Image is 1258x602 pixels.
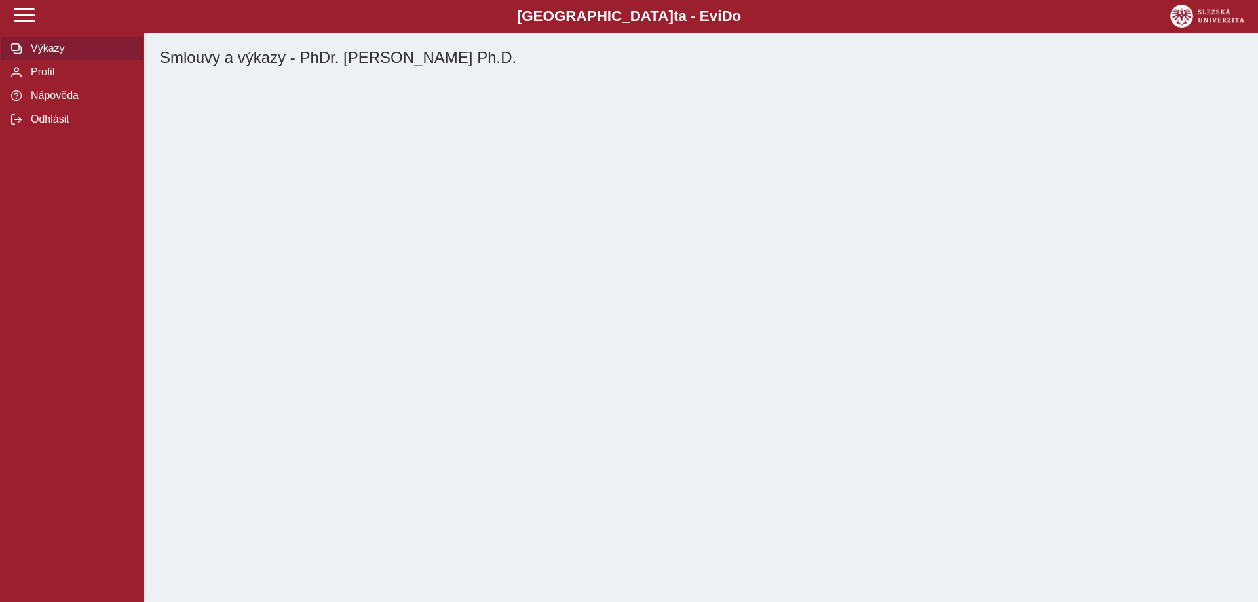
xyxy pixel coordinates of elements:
[27,43,133,54] span: Výkazy
[27,66,133,78] span: Profil
[721,8,732,24] span: D
[1170,5,1244,28] img: logo_web_su.png
[39,8,1219,25] b: [GEOGRAPHIC_DATA] a - Evi
[27,113,133,125] span: Odhlásit
[733,8,742,24] span: o
[155,43,1065,72] h1: Smlouvy a výkazy - PhDr. [PERSON_NAME] Ph.D.
[674,8,678,24] span: t
[27,90,133,102] span: Nápověda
